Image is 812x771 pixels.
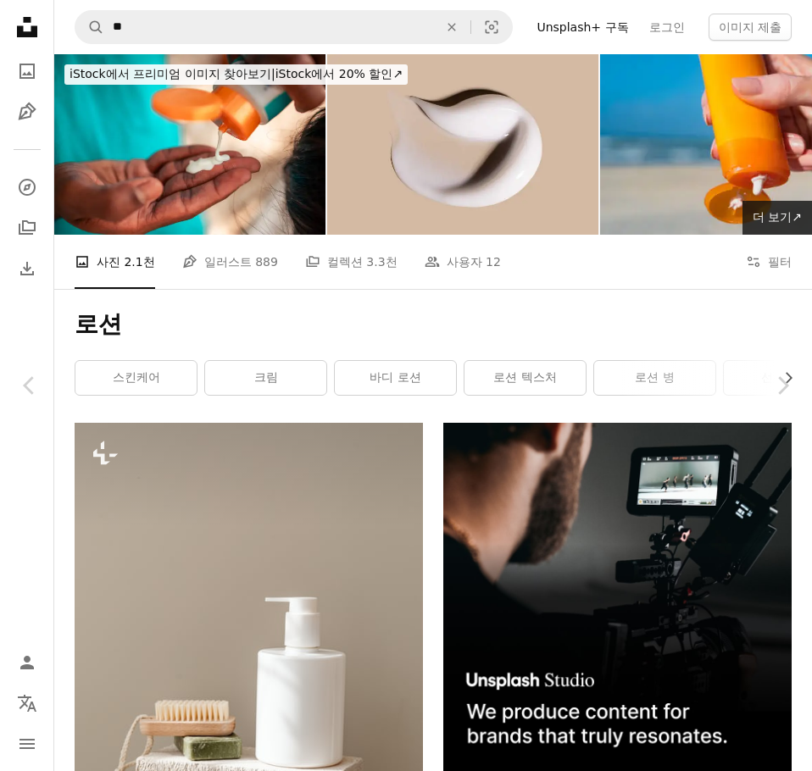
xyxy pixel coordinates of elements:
[639,14,695,41] a: 로그인
[486,252,501,271] span: 12
[425,235,501,289] a: 사용자 12
[255,252,278,271] span: 889
[10,54,44,88] a: 사진
[10,727,44,761] button: 메뉴
[54,54,325,235] img: 해변에서 자외선 차단제 바르기
[327,54,598,235] img: cosmetic smear of creamy texture on a beige background
[335,361,456,395] a: 바디 로션
[75,309,792,340] h1: 로션
[443,423,792,771] img: file-1715652217532-464736461acbimage
[10,252,44,286] a: 다운로드 내역
[10,170,44,204] a: 탐색
[742,201,812,235] a: 더 보기↗
[75,11,104,43] button: Unsplash 검색
[54,54,418,95] a: iStock에서 프리미엄 이미지 찾아보기|iStock에서 20% 할인↗
[70,67,275,80] span: iStock에서 프리미엄 이미지 찾아보기 |
[753,304,812,467] a: 다음
[526,14,638,41] a: Unsplash+ 구독
[75,676,423,691] a: 나무 스탠드 위에 앉아있는 비누 디스펜서
[305,235,398,289] a: 컬렉션 3.3천
[10,646,44,679] a: 로그인 / 가입
[70,67,403,80] span: iStock에서 20% 할인 ↗
[10,211,44,245] a: 컬렉션
[75,361,197,395] a: 스킨케어
[366,252,397,271] span: 3.3천
[753,210,802,224] span: 더 보기 ↗
[594,361,715,395] a: 로션 병
[433,11,470,43] button: 삭제
[10,686,44,720] button: 언어
[182,235,278,289] a: 일러스트 889
[10,95,44,129] a: 일러스트
[709,14,792,41] button: 이미지 제출
[464,361,586,395] a: 로션 텍스처
[205,361,326,395] a: 크림
[75,10,513,44] form: 사이트 전체에서 이미지 찾기
[471,11,512,43] button: 시각적 검색
[746,235,792,289] button: 필터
